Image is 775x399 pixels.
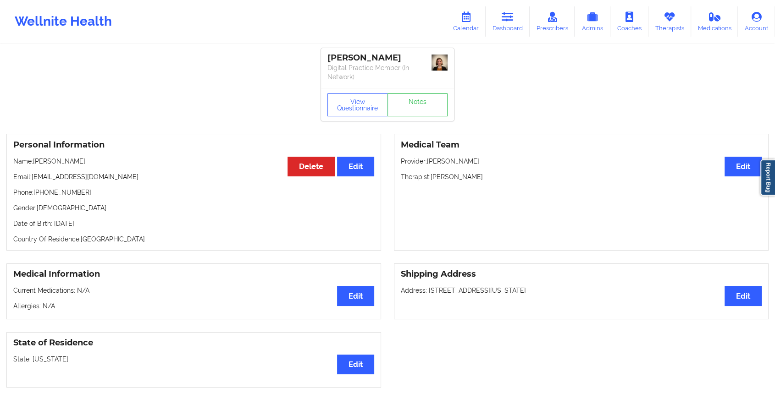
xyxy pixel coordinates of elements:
button: Delete [288,157,335,176]
h3: Personal Information [13,140,374,150]
p: Country Of Residence: [GEOGRAPHIC_DATA] [13,235,374,244]
a: Calendar [446,6,486,37]
p: Email: [EMAIL_ADDRESS][DOMAIN_NAME] [13,172,374,181]
a: Coaches [610,6,648,37]
a: Account [738,6,775,37]
a: Report Bug [760,159,775,196]
button: Edit [337,355,374,374]
h3: State of Residence [13,338,374,348]
h3: Shipping Address [401,269,762,279]
a: Admins [575,6,610,37]
img: d95adcca-f525-4524-bbd3-0dd58ad91694_000c43fd-ec6b-4533-b82b-9fcc368dfe51C._Davidson_Headshot_jpe... [432,55,448,71]
p: Provider: [PERSON_NAME] [401,157,762,166]
a: Notes [387,93,448,116]
button: View Questionnaire [327,93,388,116]
p: State: [US_STATE] [13,355,374,364]
button: Edit [337,286,374,306]
p: Allergies: N/A [13,301,374,311]
p: Digital Practice Member (In-Network) [327,63,448,82]
a: Medications [691,6,738,37]
div: [PERSON_NAME] [327,53,448,63]
a: Dashboard [486,6,530,37]
p: Address: [STREET_ADDRESS][US_STATE] [401,286,762,295]
p: Current Medications: N/A [13,286,374,295]
button: Edit [725,286,762,306]
p: Date of Birth: [DATE] [13,219,374,228]
p: Therapist: [PERSON_NAME] [401,172,762,181]
button: Edit [337,157,374,176]
p: Gender: [DEMOGRAPHIC_DATA] [13,203,374,213]
h3: Medical Team [401,140,762,150]
button: Edit [725,157,762,176]
h3: Medical Information [13,269,374,279]
a: Therapists [648,6,691,37]
p: Name: [PERSON_NAME] [13,157,374,166]
p: Phone: [PHONE_NUMBER] [13,188,374,197]
a: Prescribers [530,6,575,37]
